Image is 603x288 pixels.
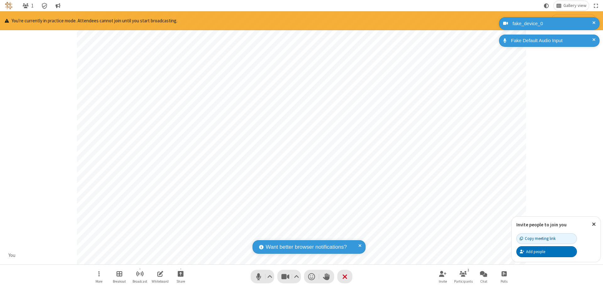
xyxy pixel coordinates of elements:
img: QA Selenium DO NOT DELETE OR CHANGE [5,2,13,9]
div: 1 [466,267,471,273]
span: Want better browser notifications? [266,243,347,251]
span: More [95,280,102,283]
button: Start broadcasting [551,14,596,27]
button: Invite participants (⌘+Shift+I) [433,268,452,285]
button: Stop video (⌘+Shift+V) [277,270,301,283]
span: Participants [454,280,473,283]
button: Open chat [474,268,493,285]
div: fake_device_0 [510,20,595,27]
span: Gallery view [563,3,586,8]
button: Start sharing [171,268,190,285]
span: Breakout [113,280,126,283]
span: Chat [480,280,487,283]
span: Share [177,280,185,283]
div: Copy meeting link [520,235,556,241]
div: You [6,252,18,259]
button: Raise hand [319,270,334,283]
button: Open participant list [454,268,473,285]
div: Meeting details Encryption enabled [39,1,51,10]
button: Audio settings [266,270,274,283]
span: Polls [501,280,508,283]
button: Mute (⌘+Shift+A) [251,270,274,283]
button: Send a reaction [304,270,319,283]
button: Open menu [90,268,108,285]
button: Add people [516,246,577,257]
button: Fullscreen [591,1,601,10]
button: End or leave meeting [337,270,352,283]
button: Copy meeting link [516,233,577,244]
button: Open poll [495,268,513,285]
button: Open shared whiteboard [151,268,170,285]
button: Manage Breakout Rooms [110,268,129,285]
button: Open participant list [20,1,36,10]
button: Close popover [587,217,600,232]
label: Invite people to join you [516,222,567,228]
button: Start broadcast [130,268,149,285]
span: Whiteboard [152,280,169,283]
button: Conversation [53,1,63,10]
span: 1 [31,3,34,9]
button: Change layout [554,1,589,10]
button: Video setting [292,270,301,283]
span: Broadcast [133,280,147,283]
div: Fake Default Audio Input [509,37,595,44]
p: You're currently in practice mode. Attendees cannot join until you start broadcasting. [5,17,177,25]
button: Using system theme [541,1,551,10]
span: Invite [439,280,447,283]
